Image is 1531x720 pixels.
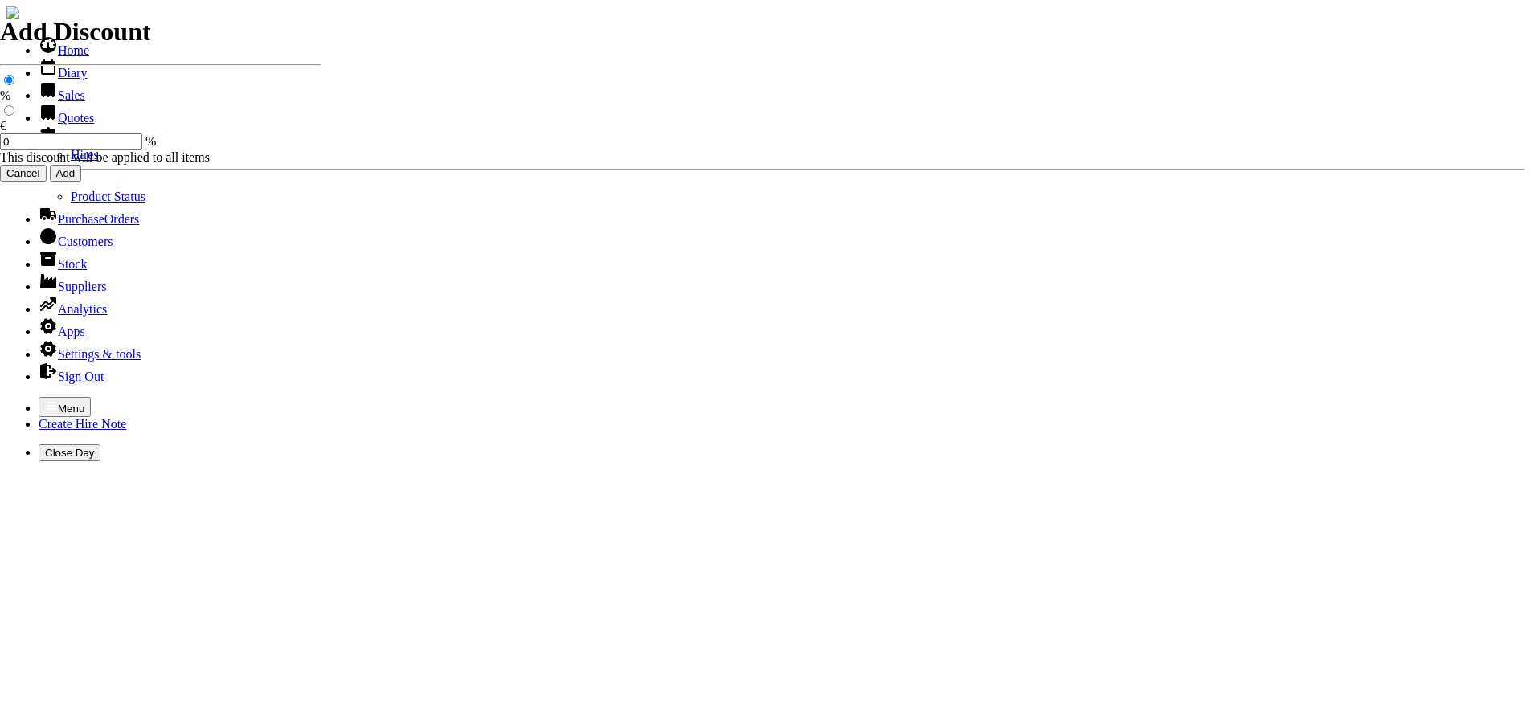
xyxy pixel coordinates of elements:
li: Hire Notes [39,125,1525,204]
input: € [4,105,14,116]
a: Product Status [71,190,145,203]
a: Analytics [39,302,107,316]
li: Suppliers [39,272,1525,294]
li: Stock [39,249,1525,272]
a: Customers [39,235,113,248]
a: Suppliers [39,280,106,293]
a: Sign Out [39,370,104,383]
a: Apps [39,325,85,338]
a: Create Hire Note [39,417,126,431]
button: Close Day [39,444,100,461]
input: Add [50,165,82,182]
ul: Hire Notes [39,148,1525,204]
button: Menu [39,397,91,417]
a: PurchaseOrders [39,212,139,226]
li: Sales [39,80,1525,103]
span: % [145,134,156,148]
a: Settings & tools [39,347,141,361]
input: % [4,75,14,85]
a: Stock [39,257,87,271]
